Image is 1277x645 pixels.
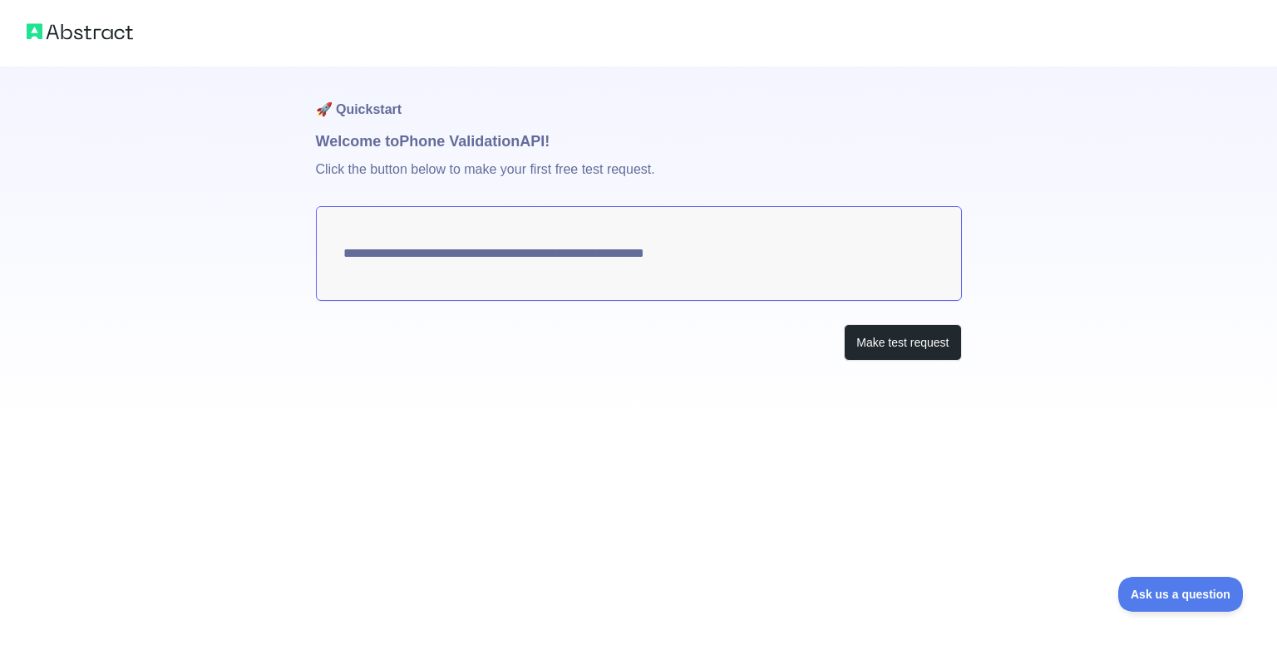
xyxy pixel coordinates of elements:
[316,130,962,153] h1: Welcome to Phone Validation API!
[27,20,133,43] img: Abstract logo
[316,153,962,206] p: Click the button below to make your first free test request.
[844,324,961,362] button: Make test request
[316,66,962,130] h1: 🚀 Quickstart
[1118,577,1244,612] iframe: Toggle Customer Support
